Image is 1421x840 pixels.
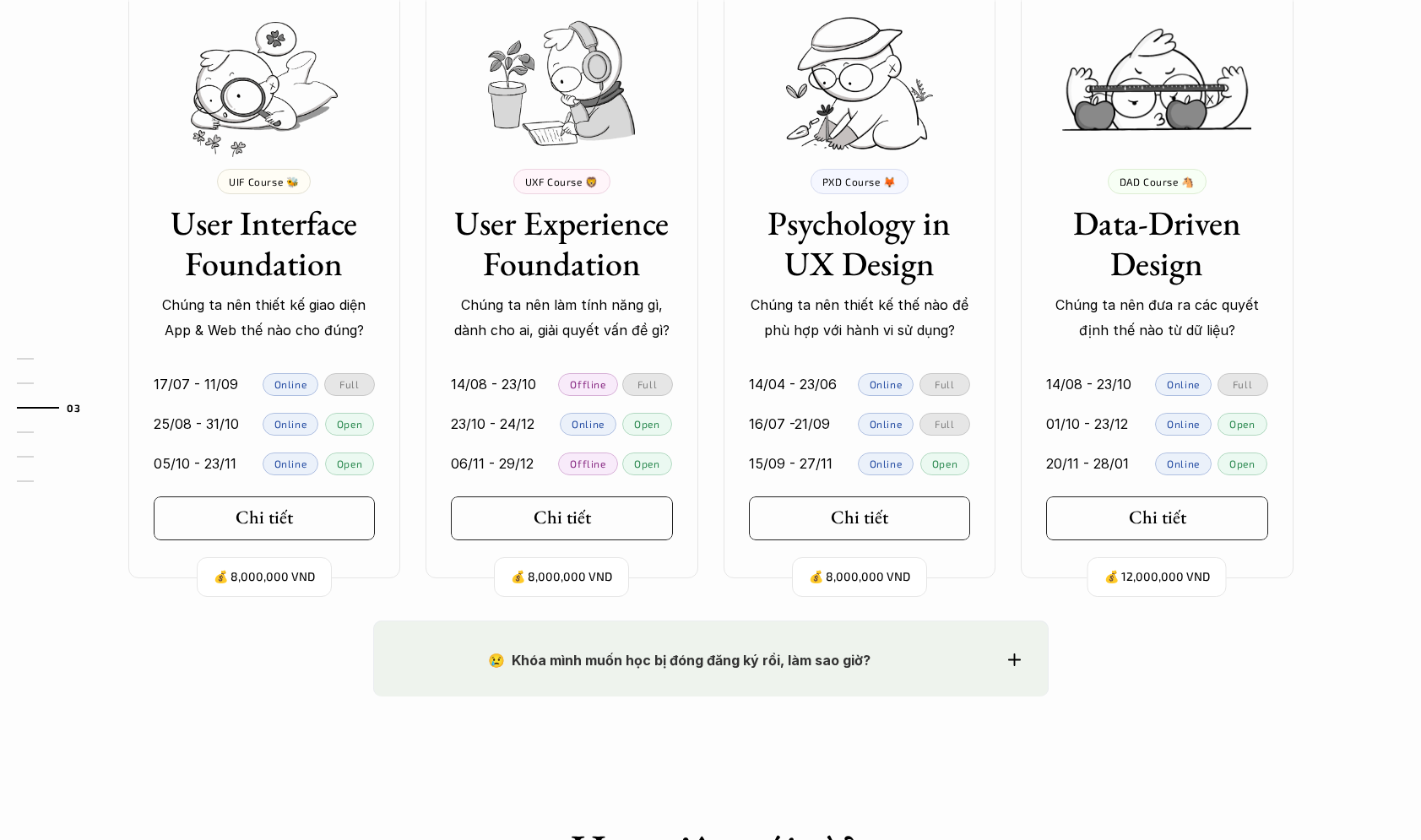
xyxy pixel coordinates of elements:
[534,507,591,528] h5: Chi tiết
[214,566,315,588] p: 💰 8,000,000 VND
[831,507,888,528] h5: Chi tiết
[1233,378,1252,390] p: Full
[1120,176,1195,187] p: DAD Course 🐴
[274,418,307,430] p: Online
[1046,292,1268,344] p: Chúng ta nên đưa ra các quyết định thế nào từ dữ liệu?
[809,566,910,588] p: 💰 8,000,000 VND
[229,176,299,187] p: UIF Course 🐝
[749,292,971,344] p: Chúng ta nên thiết kế thế nào để phù hợp với hành vi sử dụng?
[1046,411,1128,436] p: 01/10 - 23/12
[236,507,293,528] h5: Chi tiết
[154,371,238,397] p: 17/07 - 11/09
[67,402,80,414] strong: 03
[749,371,837,397] p: 14/04 - 23/06
[634,458,659,469] p: Open
[634,418,659,430] p: Open
[749,451,833,476] p: 15/09 - 27/11
[749,411,830,436] p: 16/07 -21/09
[274,378,307,390] p: Online
[451,292,673,344] p: Chúng ta nên làm tính năng gì, dành cho ai, giải quyết vấn đề gì?
[154,451,236,476] p: 05/10 - 23/11
[488,652,870,669] strong: 😢 Khóa mình muốn học bị đóng đăng ký rồi, làm sao giờ?
[154,411,239,436] p: 25/08 - 31/10
[451,451,534,476] p: 06/11 - 29/12
[932,458,957,469] p: Open
[572,418,605,430] p: Online
[1229,458,1255,469] p: Open
[570,458,605,469] p: Offline
[870,458,903,469] p: Online
[1129,507,1186,528] h5: Chi tiết
[525,176,599,187] p: UXF Course 🦁
[1046,496,1268,540] a: Chi tiết
[935,378,954,390] p: Full
[749,496,971,540] a: Chi tiết
[451,496,673,540] a: Chi tiết
[511,566,612,588] p: 💰 8,000,000 VND
[870,378,903,390] p: Online
[822,176,897,187] p: PXD Course 🦊
[17,398,97,418] a: 03
[1046,203,1268,284] h3: Data-Driven Design
[1167,418,1200,430] p: Online
[451,203,673,284] h3: User Experience Foundation
[1167,458,1200,469] p: Online
[154,292,376,344] p: Chúng ta nên thiết kế giao diện App & Web thế nào cho đúng?
[451,371,536,397] p: 14/08 - 23/10
[570,378,605,390] p: Offline
[1167,378,1200,390] p: Online
[1046,451,1129,476] p: 20/11 - 28/01
[154,203,376,284] h3: User Interface Foundation
[935,418,954,430] p: Full
[337,418,362,430] p: Open
[870,418,903,430] p: Online
[749,203,971,284] h3: Psychology in UX Design
[337,458,362,469] p: Open
[154,496,376,540] a: Chi tiết
[1046,371,1131,397] p: 14/08 - 23/10
[1229,418,1255,430] p: Open
[339,378,359,390] p: Full
[1104,566,1210,588] p: 💰 12,000,000 VND
[274,458,307,469] p: Online
[451,411,534,436] p: 23/10 - 24/12
[637,378,657,390] p: Full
